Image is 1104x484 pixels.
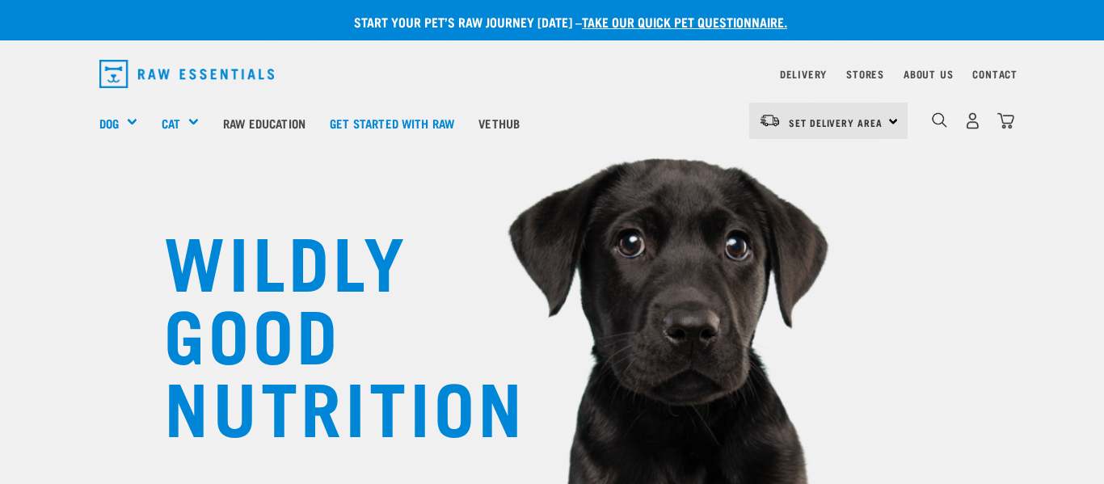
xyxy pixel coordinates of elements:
[972,71,1018,77] a: Contact
[997,112,1014,129] img: home-icon@2x.png
[99,60,274,88] img: Raw Essentials Logo
[318,90,466,155] a: Get started with Raw
[789,120,883,125] span: Set Delivery Area
[211,90,318,155] a: Raw Education
[964,112,981,129] img: user.png
[162,114,180,133] a: Cat
[164,222,487,440] h1: WILDLY GOOD NUTRITION
[780,71,827,77] a: Delivery
[582,18,787,25] a: take our quick pet questionnaire.
[99,114,119,133] a: Dog
[466,90,532,155] a: Vethub
[904,71,953,77] a: About Us
[932,112,947,128] img: home-icon-1@2x.png
[846,71,884,77] a: Stores
[759,113,781,128] img: van-moving.png
[86,53,1018,95] nav: dropdown navigation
